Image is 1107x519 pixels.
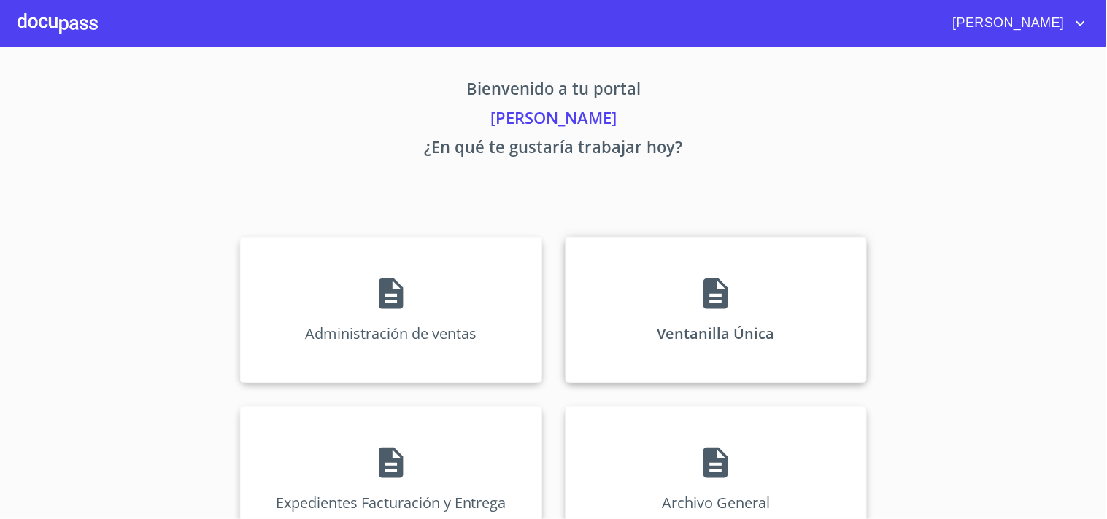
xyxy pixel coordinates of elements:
p: [PERSON_NAME] [104,106,1003,135]
p: Administración de ventas [305,324,477,343]
p: Archivo General [662,493,770,512]
p: Ventanilla Única [657,324,775,343]
p: Bienvenido a tu portal [104,77,1003,106]
p: Expedientes Facturación y Entrega [276,493,506,512]
button: account of current user [942,12,1089,35]
p: ¿En qué te gustaría trabajar hoy? [104,135,1003,164]
span: [PERSON_NAME] [942,12,1072,35]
